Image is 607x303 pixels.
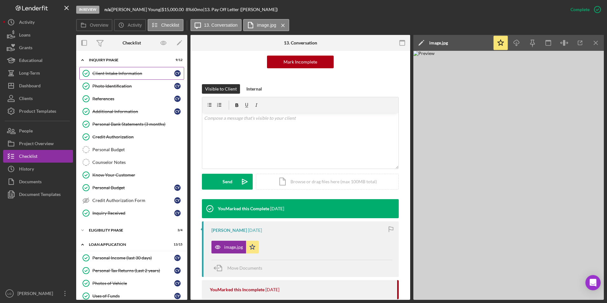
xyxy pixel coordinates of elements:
div: Project Overview [19,137,54,151]
div: C Y [174,83,181,89]
div: Grants [19,41,32,56]
div: 3 / 4 [171,228,183,232]
button: 13. Conversation [190,19,242,31]
a: Personal Bank Statements (3 months) [79,118,184,131]
button: Activity [114,19,146,31]
div: $15,000.00 [162,7,186,12]
button: Clients [3,92,73,105]
div: C Y [174,70,181,77]
button: LG[PERSON_NAME] [3,287,73,300]
a: History [3,163,73,175]
div: Checklist [123,40,141,45]
img: Preview [413,51,604,300]
a: Know Your Customer [79,169,184,181]
a: Photos of VehicleCY [79,277,184,290]
div: Photo Identification [92,84,174,89]
a: Personal Tax Returns (Last 2 years)CY [79,264,184,277]
a: Inquiry ReceivedCY [79,207,184,219]
div: In Review [76,6,99,14]
div: 13 / 15 [171,243,183,246]
div: C Y [174,267,181,274]
button: Long-Term [3,67,73,79]
a: Uses of FundsCY [79,290,184,302]
div: References [92,96,174,101]
div: | 13. Pay Off Letter ([PERSON_NAME]) [203,7,278,12]
div: Visible to Client [205,84,237,94]
a: Counselor Notes [79,156,184,169]
div: [PERSON_NAME] [211,228,247,233]
button: Move Documents [211,260,269,276]
button: Activity [3,16,73,29]
div: C Y [174,108,181,115]
a: Credit Authorization [79,131,184,143]
time: 2025-08-13 01:22 [270,206,284,211]
div: Counselor Notes [92,160,184,165]
a: Personal Budget [79,143,184,156]
div: Credit Authorization Form [92,198,174,203]
div: Inquiry Phase [89,58,167,62]
div: 13. Conversation [284,40,317,45]
div: You Marked this Complete [218,206,269,211]
div: 8 % [186,7,192,12]
div: Personal Budget [92,185,174,190]
div: [PERSON_NAME] Young | [112,7,162,12]
div: Clients [19,92,33,106]
a: Personal Income (last 30 days)CY [79,252,184,264]
a: Grants [3,41,73,54]
div: Photos of Vehicle [92,281,174,286]
div: image.jpg [429,40,448,45]
a: Educational [3,54,73,67]
div: 60 mo [192,7,203,12]
div: | [104,7,112,12]
button: Complete [564,3,604,16]
button: image.jpg [243,19,289,31]
div: Dashboard [19,79,41,94]
div: Internal [246,84,262,94]
button: image.jpg [211,241,259,253]
div: Mark Incomplete [283,56,317,68]
div: Inquiry Received [92,211,174,216]
div: Activity [19,16,35,30]
div: People [19,125,33,139]
div: Loans [19,29,30,43]
button: Checklist [148,19,183,31]
div: C Y [174,280,181,286]
div: History [19,163,34,177]
label: image.jpg [257,23,276,28]
button: Visible to Client [202,84,240,94]
text: LG [8,292,12,295]
div: Additional Information [92,109,174,114]
button: Send [202,174,253,190]
button: Document Templates [3,188,73,201]
button: Checklist [3,150,73,163]
div: Loan Application [89,243,167,246]
a: Documents [3,175,73,188]
a: Photo IdentificationCY [79,80,184,92]
button: Dashboard [3,79,73,92]
label: Checklist [161,23,179,28]
div: Client Intake Information [92,71,174,76]
div: Personal Budget [92,147,184,152]
time: 2025-08-11 17:17 [265,287,279,292]
div: C Y [174,255,181,261]
time: 2025-08-11 18:07 [248,228,262,233]
div: Credit Authorization [92,134,184,139]
label: Overview [90,23,108,28]
button: Mark Incomplete [267,56,334,68]
div: Uses of Funds [92,293,174,299]
a: Additional InformationCY [79,105,184,118]
b: n/a [104,7,110,12]
a: Product Templates [3,105,73,118]
div: Educational [19,54,43,68]
div: Know Your Customer [92,172,184,178]
button: People [3,125,73,137]
div: C Y [174,293,181,299]
div: Open Intercom Messenger [585,275,601,290]
div: Checklist [19,150,37,164]
div: Personal Tax Returns (Last 2 years) [92,268,174,273]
